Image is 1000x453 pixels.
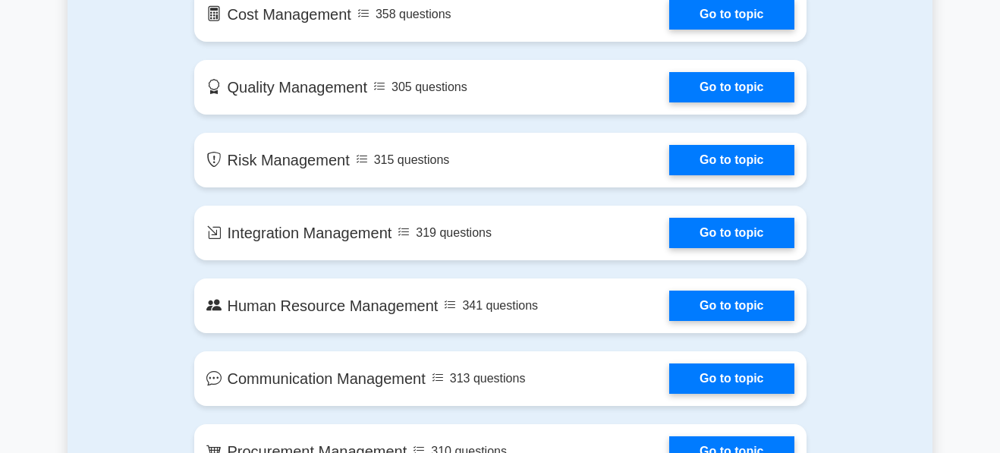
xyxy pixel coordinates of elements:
[669,291,794,321] a: Go to topic
[669,363,794,394] a: Go to topic
[669,72,794,102] a: Go to topic
[669,145,794,175] a: Go to topic
[669,218,794,248] a: Go to topic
